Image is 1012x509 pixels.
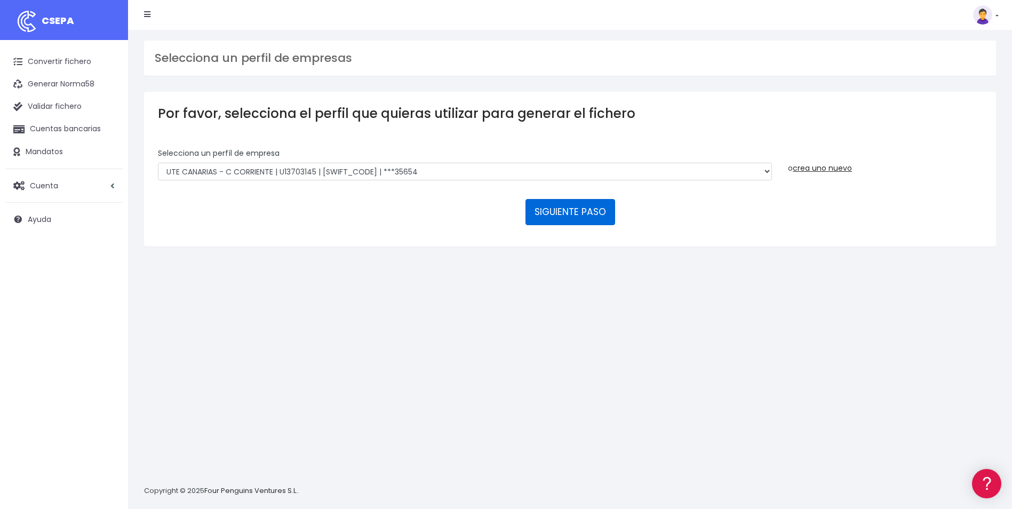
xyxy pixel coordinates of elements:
a: Formatos [11,135,203,152]
h3: Selecciona un perfil de empresas [155,51,985,65]
a: Información general [11,91,203,107]
label: Selecciona un perfíl de empresa [158,148,280,159]
a: POWERED BY ENCHANT [147,307,205,317]
a: Mandatos [5,141,123,163]
img: profile [973,5,992,25]
a: General [11,229,203,245]
p: Copyright © 2025 . [144,486,299,497]
a: Convertir fichero [5,51,123,73]
div: o [788,148,982,174]
span: Ayuda [28,214,51,225]
a: Cuenta [5,174,123,197]
div: Programadores [11,256,203,266]
h3: Por favor, selecciona el perfil que quieras utilizar para generar el fichero [158,106,982,121]
a: Ayuda [5,208,123,230]
a: Cuentas bancarias [5,118,123,140]
button: SIGUIENTE PASO [525,199,615,225]
span: CSEPA [42,14,74,27]
div: Información general [11,74,203,84]
div: Convertir ficheros [11,118,203,128]
a: Four Penguins Ventures S.L. [204,486,298,496]
button: Contáctanos [11,285,203,304]
div: Facturación [11,212,203,222]
a: Perfiles de empresas [11,185,203,201]
img: logo [13,8,40,35]
a: API [11,273,203,289]
a: Validar fichero [5,96,123,118]
a: crea uno nuevo [793,163,852,173]
a: Generar Norma58 [5,73,123,96]
span: Cuenta [30,180,58,190]
a: Videotutoriales [11,168,203,185]
a: Problemas habituales [11,152,203,168]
